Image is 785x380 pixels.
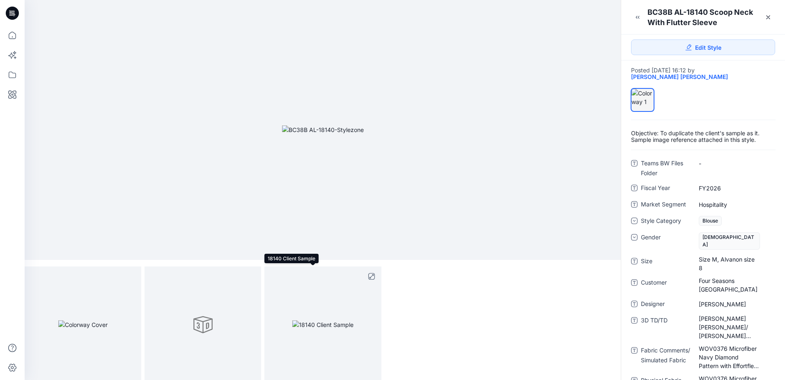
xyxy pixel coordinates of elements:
span: Fiscal Year [641,183,690,195]
div: BC38B AL-18140 Scoop Neck With Flutter Sleeve [647,7,760,28]
span: Designer [641,299,690,310]
span: Teams BW Files Folder [641,158,690,178]
a: [PERSON_NAME] [PERSON_NAME] [631,74,728,80]
span: Hospitality [699,200,770,209]
span: Thomas Chung [699,300,770,308]
div: Posted [DATE] 16:12 by [631,67,775,80]
button: full screen [365,270,378,283]
img: Colorway Cover [58,320,108,329]
div: Colorway 1 [631,88,654,111]
img: 18140 Client Sample [292,320,353,329]
a: Close Style Presentation [762,11,775,24]
span: Edit Style [695,43,721,52]
span: Carla Nina/ Carla Nina [699,314,770,340]
span: WOV0376 Microfiber Navy Diamond Pattern with Effortflex Physics [699,344,770,370]
span: Size M, Alvanon size 8 [699,255,770,272]
img: BC38B AL-18140-Stylezone [282,125,364,134]
span: FY2026 [699,184,770,192]
span: 3D TD/TD [641,315,690,341]
span: Four Seasons Philadelphia [699,276,770,294]
span: Customer [641,278,690,294]
span: Style Category [641,216,690,227]
span: Blouse [699,216,722,226]
span: Gender [641,232,690,251]
span: Market Segment [641,199,690,211]
p: Objective: To duplicate the client's sample as it. Sample image reference attached in this style. [631,130,775,143]
a: Edit Style [631,39,775,55]
button: Minimize [631,11,644,24]
span: [DEMOGRAPHIC_DATA] [699,232,760,250]
span: Fabric Comments/ Simulated Fabric [641,345,690,371]
span: - [699,159,770,168]
span: Size [641,256,690,273]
